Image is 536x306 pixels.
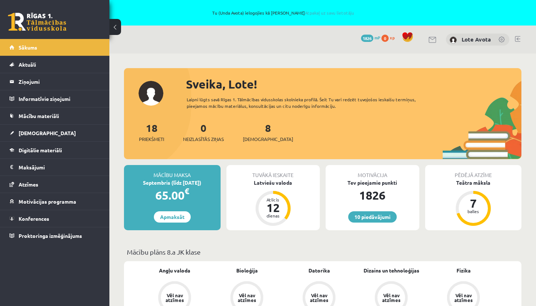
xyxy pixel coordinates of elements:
[9,210,100,227] a: Konferences
[348,211,397,223] a: 10 piedāvājumi
[159,267,190,274] a: Angļu valoda
[19,73,100,90] legend: Ziņojumi
[139,136,164,143] span: Priekšmeti
[9,159,100,176] a: Maksājumi
[381,293,401,302] div: Vēl nav atzīmes
[164,293,185,302] div: Vēl nav atzīmes
[19,130,76,136] span: [DEMOGRAPHIC_DATA]
[462,36,491,43] a: Lote Avota
[124,187,221,204] div: 65.00
[9,90,100,107] a: Informatīvie ziņojumi
[381,35,389,42] span: 0
[226,179,320,227] a: Latviešu valoda Atlicis 12 dienas
[390,35,395,40] span: xp
[462,209,484,213] div: balles
[425,179,522,227] a: Teātra māksla 7 balles
[309,293,329,302] div: Vēl nav atzīmes
[19,181,38,188] span: Atzīmes
[226,165,320,179] div: Tuvākā ieskaite
[462,197,484,209] div: 7
[9,73,100,90] a: Ziņojumi
[262,213,284,218] div: dienas
[374,35,380,40] span: mP
[19,113,59,119] span: Mācību materiāli
[453,293,474,302] div: Vēl nav atzīmes
[84,11,482,15] span: Tu (Unda Avota) ielogojies kā [PERSON_NAME]
[9,56,100,73] a: Aktuāli
[124,179,221,187] div: Septembris (līdz [DATE])
[243,136,293,143] span: [DEMOGRAPHIC_DATA]
[364,267,419,274] a: Dizains un tehnoloģijas
[9,107,100,124] a: Mācību materiāli
[305,10,354,16] a: Atpakaļ uz savu lietotāju
[262,202,284,213] div: 12
[9,227,100,244] a: Proktoringa izmēģinājums
[9,39,100,56] a: Sākums
[19,198,76,205] span: Motivācijas programma
[187,96,425,109] div: Laipni lūgts savā Rīgas 1. Tālmācības vidusskolas skolnieka profilā. Šeit Tu vari redzēt tuvojošo...
[326,165,419,179] div: Motivācija
[9,193,100,210] a: Motivācijas programma
[381,35,398,40] a: 0 xp
[9,125,100,141] a: [DEMOGRAPHIC_DATA]
[361,35,373,42] span: 1826
[226,179,320,187] div: Latviešu valoda
[450,36,457,44] img: Lote Avota
[127,247,518,257] p: Mācību plāns 8.a JK klase
[237,293,257,302] div: Vēl nav atzīmes
[457,267,471,274] a: Fizika
[361,35,380,40] a: 1826 mP
[154,211,191,223] a: Apmaksāt
[326,187,419,204] div: 1826
[124,165,221,179] div: Mācību maksa
[185,186,189,196] span: €
[19,147,62,153] span: Digitālie materiāli
[19,232,82,239] span: Proktoringa izmēģinājums
[425,179,522,187] div: Teātra māksla
[19,90,100,107] legend: Informatīvie ziņojumi
[19,159,100,176] legend: Maksājumi
[8,13,66,31] a: Rīgas 1. Tālmācības vidusskola
[243,121,293,143] a: 8[DEMOGRAPHIC_DATA]
[19,61,36,68] span: Aktuāli
[425,165,522,179] div: Pēdējā atzīme
[326,179,419,187] div: Tev pieejamie punkti
[183,121,224,143] a: 0Neizlasītās ziņas
[139,121,164,143] a: 18Priekšmeti
[19,44,37,51] span: Sākums
[308,267,330,274] a: Datorika
[9,176,100,193] a: Atzīmes
[262,197,284,202] div: Atlicis
[236,267,258,274] a: Bioloģija
[19,215,49,222] span: Konferences
[9,142,100,158] a: Digitālie materiāli
[186,75,521,93] div: Sveika, Lote!
[183,136,224,143] span: Neizlasītās ziņas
